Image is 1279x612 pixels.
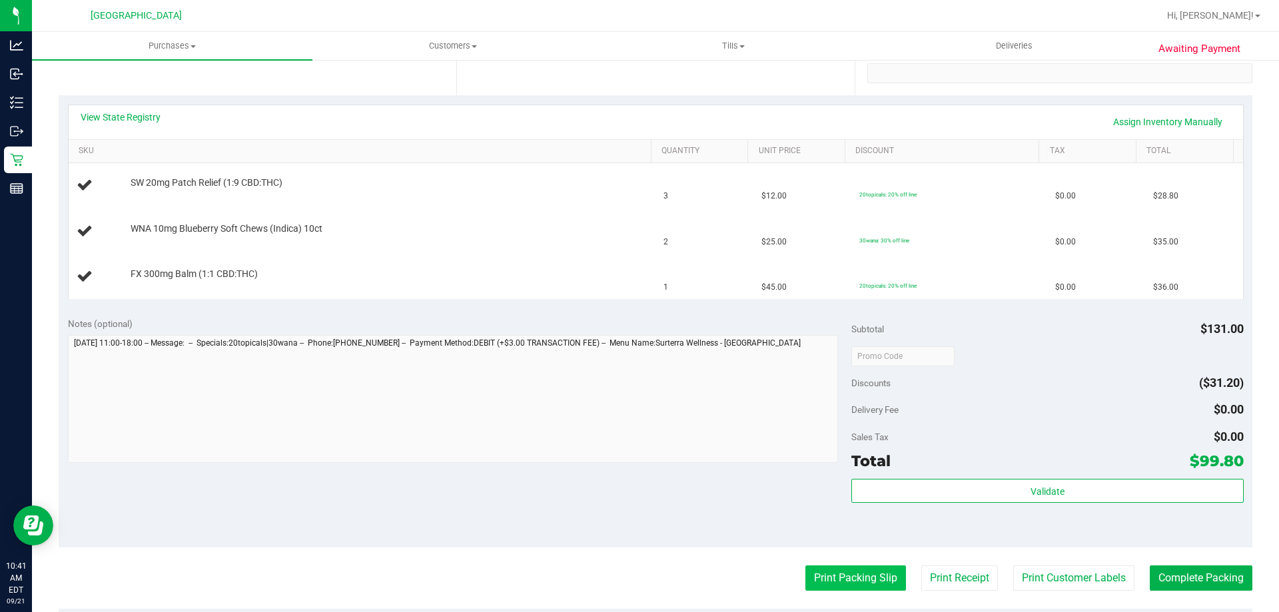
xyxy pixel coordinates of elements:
p: 09/21 [6,596,26,606]
span: $45.00 [761,281,787,294]
a: Unit Price [759,146,840,156]
iframe: Resource center [13,505,53,545]
span: $0.00 [1055,190,1076,202]
span: $12.00 [761,190,787,202]
span: $0.00 [1055,281,1076,294]
button: Validate [851,479,1243,503]
span: $0.00 [1214,430,1244,444]
span: 3 [663,190,668,202]
inline-svg: Outbound [10,125,23,138]
span: Tills [594,40,873,52]
span: $0.00 [1214,402,1244,416]
span: FX 300mg Balm (1:1 CBD:THC) [131,268,258,280]
p: 10:41 AM EDT [6,560,26,596]
span: $99.80 [1190,452,1244,470]
span: 30wana: 30% off line [859,237,909,244]
span: $131.00 [1200,322,1244,336]
a: Purchases [32,32,312,60]
a: View State Registry [81,111,161,124]
inline-svg: Reports [10,182,23,195]
span: Hi, [PERSON_NAME]! [1167,10,1254,21]
a: SKU [79,146,645,156]
button: Complete Packing [1150,565,1252,591]
inline-svg: Analytics [10,39,23,52]
span: $0.00 [1055,236,1076,248]
span: Sales Tax [851,432,889,442]
button: Print Packing Slip [805,565,906,591]
span: Subtotal [851,324,884,334]
span: 20topicals: 20% off line [859,191,917,198]
a: Discount [855,146,1034,156]
span: $35.00 [1153,236,1178,248]
span: Validate [1031,486,1065,497]
span: $36.00 [1153,281,1178,294]
span: WNA 10mg Blueberry Soft Chews (Indica) 10ct [131,222,322,235]
input: Promo Code [851,346,955,366]
span: [GEOGRAPHIC_DATA] [91,10,182,21]
span: Total [851,452,891,470]
a: Customers [312,32,593,60]
inline-svg: Retail [10,153,23,166]
a: Deliveries [874,32,1154,60]
span: Discounts [851,371,891,395]
span: Delivery Fee [851,404,899,415]
span: Deliveries [978,40,1051,52]
button: Print Customer Labels [1013,565,1134,591]
span: 2 [663,236,668,248]
a: Total [1146,146,1228,156]
span: Purchases [32,40,312,52]
a: Tills [593,32,873,60]
span: $28.80 [1153,190,1178,202]
span: Awaiting Payment [1158,41,1240,57]
inline-svg: Inbound [10,67,23,81]
a: Assign Inventory Manually [1104,111,1231,133]
span: ($31.20) [1199,376,1244,390]
span: SW 20mg Patch Relief (1:9 CBD:THC) [131,176,282,189]
inline-svg: Inventory [10,96,23,109]
button: Print Receipt [921,565,998,591]
span: $25.00 [761,236,787,248]
span: 20topicals: 20% off line [859,282,917,289]
span: 1 [663,281,668,294]
a: Tax [1050,146,1131,156]
a: Quantity [661,146,743,156]
span: Customers [313,40,592,52]
span: Notes (optional) [68,318,133,329]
